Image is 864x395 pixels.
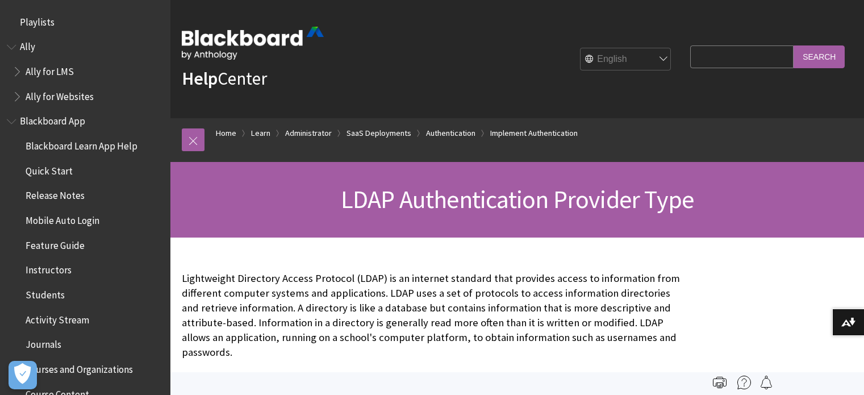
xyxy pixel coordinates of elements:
img: Blackboard by Anthology [182,27,324,60]
span: Ally for Websites [26,87,94,102]
nav: Book outline for Anthology Ally Help [7,38,164,106]
a: HelpCenter [182,67,267,90]
img: More help [737,376,751,389]
span: Courses and Organizations [26,360,133,375]
span: Activity Stream [26,310,89,326]
span: Feature Guide [26,236,85,251]
nav: Book outline for Playlists [7,13,164,32]
a: Administrator [285,126,332,140]
strong: Help [182,67,218,90]
img: Follow this page [759,376,773,389]
button: Open Preferences [9,361,37,389]
span: Release Notes [26,186,85,202]
a: SaaS Deployments [347,126,411,140]
span: Playlists [20,13,55,28]
span: Journals [26,335,61,351]
span: Students [26,285,65,301]
span: LDAP Authentication Provider Type [341,184,694,215]
a: Implement Authentication [490,126,578,140]
img: Print [713,376,727,389]
a: Authentication [426,126,475,140]
select: Site Language Selector [581,48,671,71]
span: Ally for LMS [26,62,74,77]
span: Ally [20,38,35,53]
span: Quick Start [26,161,73,177]
p: Lightweight Directory Access Protocol (LDAP) is an internet standard that provides access to info... [182,271,684,360]
input: Search [794,45,845,68]
span: Mobile Auto Login [26,211,99,226]
a: Home [216,126,236,140]
a: Learn [251,126,270,140]
span: Blackboard App [20,112,85,127]
span: Instructors [26,261,72,276]
span: Blackboard Learn App Help [26,136,137,152]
